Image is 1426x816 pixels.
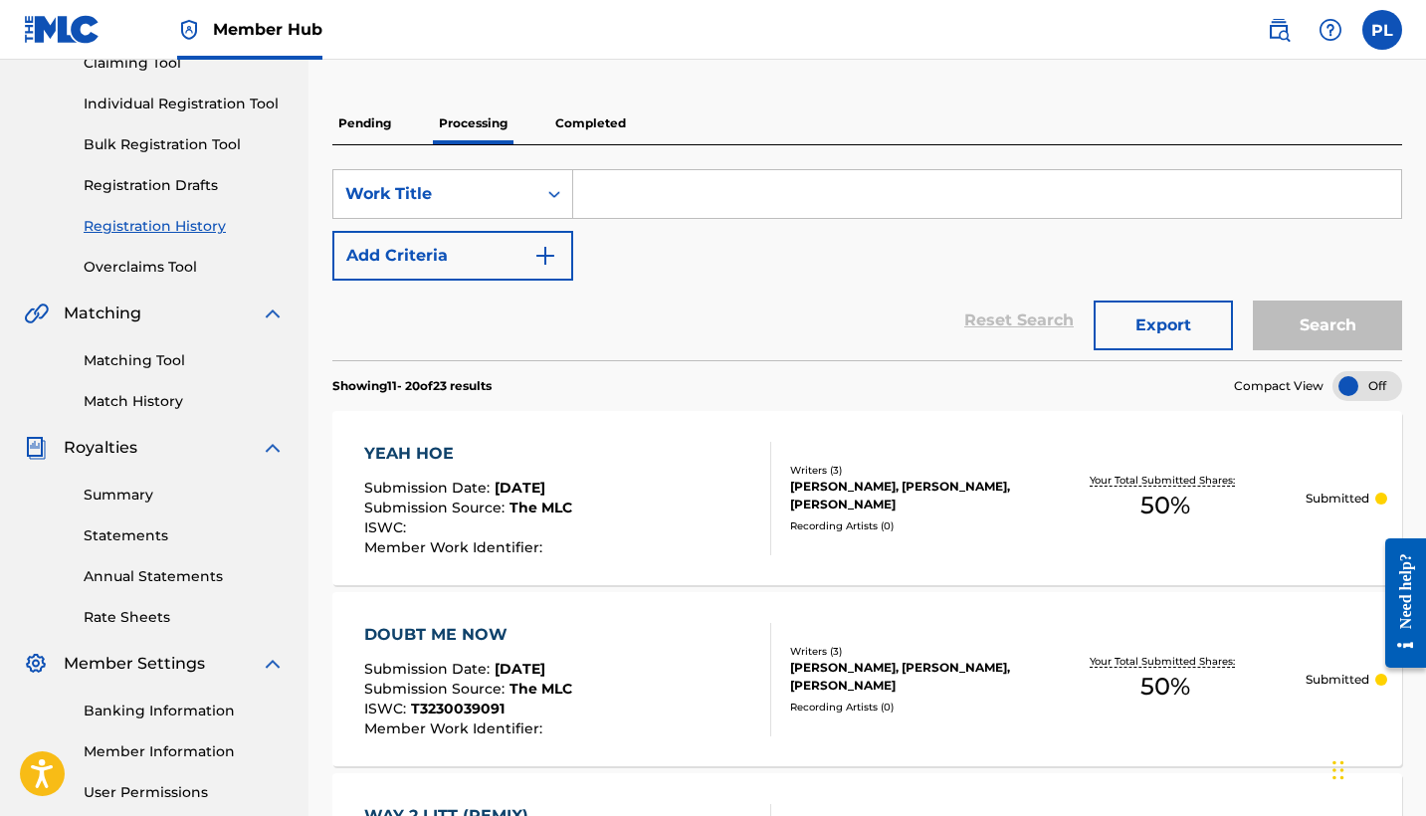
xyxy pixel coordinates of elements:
div: Writers ( 3 ) [790,463,1025,478]
div: Work Title [345,182,524,206]
a: Claiming Tool [84,53,285,74]
a: Statements [84,525,285,546]
a: Match History [84,391,285,412]
span: The MLC [509,499,572,516]
a: Rate Sheets [84,607,285,628]
a: Banking Information [84,701,285,721]
div: Recording Artists ( 0 ) [790,700,1025,714]
button: Export [1094,301,1233,350]
span: Submission Date : [364,660,495,678]
span: ISWC : [364,518,411,536]
a: YEAH HOESubmission Date:[DATE]Submission Source:The MLCISWC:Member Work Identifier:Writers (3)[PE... [332,411,1402,585]
p: Your Total Submitted Shares: [1090,654,1240,669]
span: Matching [64,302,141,325]
img: search [1267,18,1291,42]
p: Submitted [1306,490,1369,508]
img: help [1319,18,1342,42]
a: DOUBT ME NOWSubmission Date:[DATE]Submission Source:The MLCISWC:T3230039091Member Work Identifier... [332,592,1402,766]
button: Add Criteria [332,231,573,281]
span: Member Settings [64,652,205,676]
div: [PERSON_NAME], [PERSON_NAME], [PERSON_NAME] [790,659,1025,695]
span: Member Work Identifier : [364,719,547,737]
span: [DATE] [495,479,545,497]
iframe: Resource Center [1370,521,1426,686]
a: Annual Statements [84,566,285,587]
iframe: Chat Widget [1326,720,1426,816]
a: User Permissions [84,782,285,803]
span: Submission Source : [364,680,509,698]
div: Writers ( 3 ) [790,644,1025,659]
a: Bulk Registration Tool [84,134,285,155]
div: [PERSON_NAME], [PERSON_NAME], [PERSON_NAME] [790,478,1025,513]
img: Royalties [24,436,48,460]
img: Matching [24,302,49,325]
p: Completed [549,102,632,144]
p: Your Total Submitted Shares: [1090,473,1240,488]
span: Submission Date : [364,479,495,497]
div: DOUBT ME NOW [364,623,572,647]
span: Compact View [1234,377,1324,395]
div: User Menu [1362,10,1402,50]
span: ISWC : [364,700,411,717]
span: 50 % [1140,488,1190,523]
span: Submission Source : [364,499,509,516]
img: expand [261,652,285,676]
a: Individual Registration Tool [84,94,285,114]
img: Top Rightsholder [177,18,201,42]
a: Summary [84,485,285,506]
span: T3230039091 [411,700,505,717]
span: Member Hub [213,18,322,41]
span: The MLC [509,680,572,698]
img: expand [261,436,285,460]
a: Public Search [1259,10,1299,50]
img: 9d2ae6d4665cec9f34b9.svg [533,244,557,268]
img: expand [261,302,285,325]
div: Help [1311,10,1350,50]
a: Matching Tool [84,350,285,371]
p: Processing [433,102,513,144]
p: Submitted [1306,671,1369,689]
form: Search Form [332,169,1402,360]
a: Overclaims Tool [84,257,285,278]
p: Showing 11 - 20 of 23 results [332,377,492,395]
div: YEAH HOE [364,442,572,466]
span: Member Work Identifier : [364,538,547,556]
p: Pending [332,102,397,144]
span: [DATE] [495,660,545,678]
img: MLC Logo [24,15,101,44]
div: Drag [1332,740,1344,800]
a: Registration History [84,216,285,237]
div: Recording Artists ( 0 ) [790,518,1025,533]
a: Member Information [84,741,285,762]
img: Member Settings [24,652,48,676]
span: 50 % [1140,669,1190,705]
a: Registration Drafts [84,175,285,196]
span: Royalties [64,436,137,460]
